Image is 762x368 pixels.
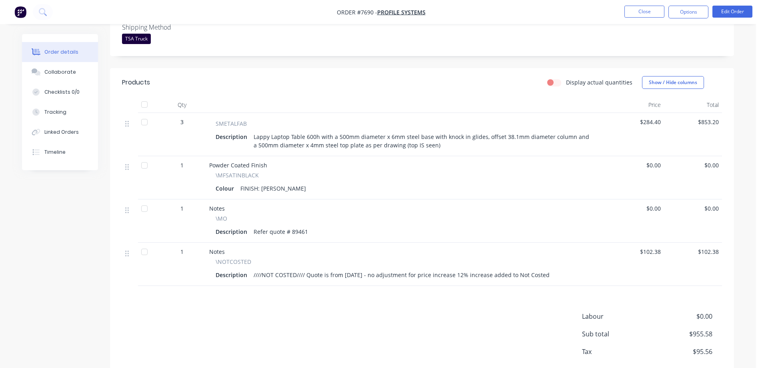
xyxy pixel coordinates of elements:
label: Shipping Method [122,22,222,32]
div: TSA Truck [122,34,151,44]
span: Order #7690 - [337,8,377,16]
button: Close [624,6,664,18]
span: 1 [180,204,184,213]
span: $95.56 [653,347,712,356]
span: Sub total [582,329,653,339]
div: Price [606,97,664,113]
button: Order details [22,42,98,62]
span: \NOTCOSTED [216,257,251,266]
span: \MO [216,214,227,223]
button: Options [668,6,708,18]
span: SMETALFAB [216,119,247,128]
a: Profile Systems [377,8,426,16]
button: Collaborate [22,62,98,82]
span: Notes [209,248,225,255]
div: Qty [158,97,206,113]
span: 3 [180,118,184,126]
div: Lappy Laptop Table 600h with a 500mm diameter x 6mm steel base with knock in glides, offset 38.1m... [250,131,596,151]
button: Timeline [22,142,98,162]
div: Collaborate [44,68,76,76]
div: Total [664,97,722,113]
div: Timeline [44,149,66,156]
label: Display actual quantities [566,78,632,86]
div: Refer quote # 89461 [250,226,311,237]
div: Checklists 0/0 [44,88,80,96]
div: Products [122,78,150,87]
button: Linked Orders [22,122,98,142]
img: Factory [14,6,26,18]
button: Checklists 0/0 [22,82,98,102]
span: Powder Coated Finish [209,161,267,169]
button: Tracking [22,102,98,122]
div: Tracking [44,109,66,116]
button: Edit Order [712,6,752,18]
button: Show / Hide columns [642,76,704,89]
div: Description [216,269,250,281]
span: 1 [180,161,184,169]
div: FINISH: [PERSON_NAME] [237,183,309,194]
span: $955.58 [653,329,712,339]
span: $853.20 [667,118,719,126]
div: Description [216,131,250,143]
div: Colour [216,183,237,194]
span: Notes [209,205,225,212]
div: Description [216,226,250,237]
span: $0.00 [609,161,661,169]
span: 1 [180,247,184,256]
span: $0.00 [653,312,712,321]
span: $0.00 [667,204,719,213]
span: $0.00 [609,204,661,213]
span: Labour [582,312,653,321]
div: Order details [44,48,78,56]
span: $102.38 [609,247,661,256]
span: $102.38 [667,247,719,256]
div: Linked Orders [44,129,79,136]
div: ////NOT COSTED//// Quote is from [DATE] - no adjustment for price increase 12% increase added to ... [250,269,553,281]
span: $0.00 [667,161,719,169]
span: $284.40 [609,118,661,126]
span: Tax [582,347,653,356]
span: \MFSATINBLACK [216,171,259,179]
